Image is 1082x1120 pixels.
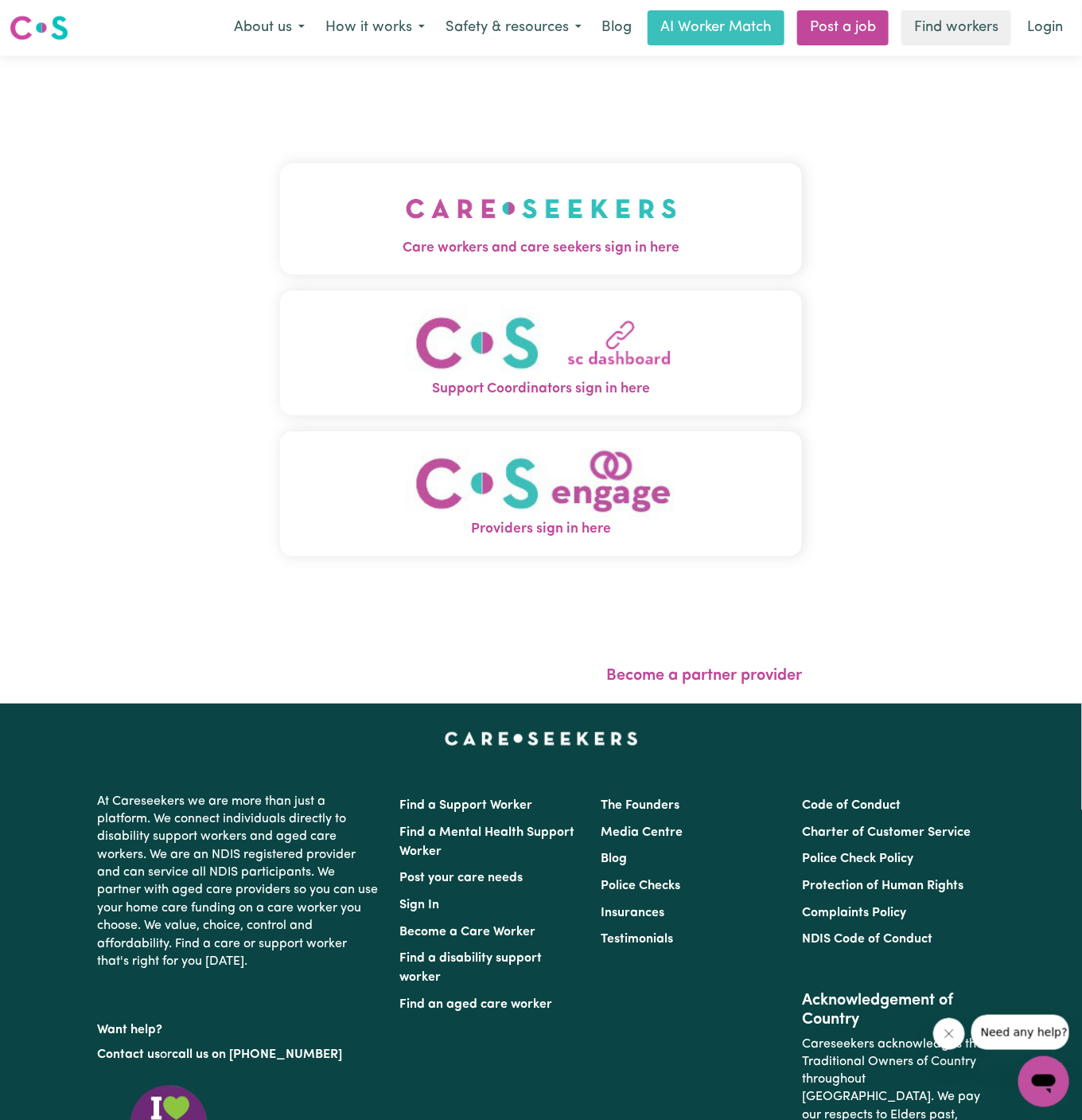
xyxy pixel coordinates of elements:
[803,907,907,919] a: Complaints Policy
[803,853,914,865] a: Police Check Policy
[971,1015,1069,1050] iframe: Message from company
[280,238,802,259] span: Care workers and care seekers sign in here
[933,1018,965,1050] iframe: Close message
[399,799,532,812] a: Find a Support Worker
[803,826,971,839] a: Charter of Customer Service
[901,10,1011,45] a: Find workers
[601,826,683,839] a: Media Centre
[315,11,435,45] button: How it works
[803,880,964,892] a: Protection of Human Rights
[435,11,592,45] button: Safety & resources
[1018,1056,1069,1107] iframe: Button to launch messaging window
[280,163,802,275] button: Care workers and care seekers sign in here
[172,1048,342,1061] a: call us on [PHONE_NUMBER]
[601,907,664,919] a: Insurances
[601,933,673,946] a: Testimonials
[399,998,552,1011] a: Find an aged care worker
[399,926,535,939] a: Become a Care Worker
[97,1015,380,1039] p: Want help?
[797,10,889,45] a: Post a job
[224,11,315,45] button: About us
[280,291,802,416] button: Support Coordinators sign in here
[1018,10,1072,45] a: Login
[648,10,784,45] a: AI Worker Match
[803,799,901,812] a: Code of Conduct
[280,379,802,400] span: Support Coordinators sign in here
[10,10,68,46] a: Careseekers logo
[606,668,802,684] a: Become a partner provider
[601,853,627,865] a: Blog
[97,1048,160,1061] a: Contact us
[280,519,802,540] span: Providers sign in here
[97,1040,380,1070] p: or
[592,10,641,45] a: Blog
[399,826,574,858] a: Find a Mental Health Support Worker
[399,899,439,911] a: Sign In
[445,732,638,745] a: Careseekers home page
[97,786,380,978] p: At Careseekers we are more than just a platform. We connect individuals directly to disability su...
[280,431,802,556] button: Providers sign in here
[803,991,985,1029] h2: Acknowledgement of Country
[10,14,68,42] img: Careseekers logo
[601,880,680,892] a: Police Checks
[803,933,933,946] a: NDIS Code of Conduct
[399,952,542,984] a: Find a disability support worker
[399,872,523,884] a: Post your care needs
[601,799,679,812] a: The Founders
